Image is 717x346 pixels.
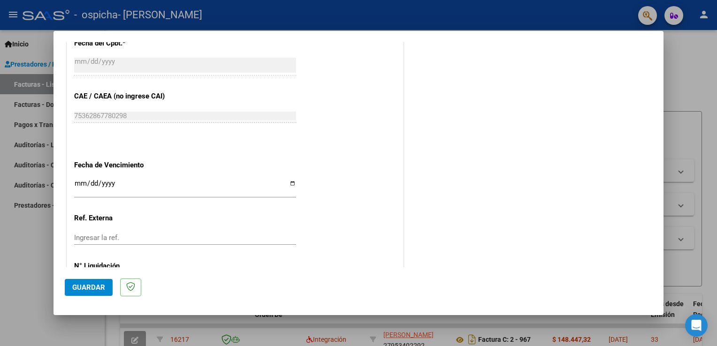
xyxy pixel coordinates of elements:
div: Open Intercom Messenger [685,314,708,337]
p: Fecha del Cpbt. [74,38,171,49]
p: Fecha de Vencimiento [74,160,171,171]
p: N° Liquidación [74,261,171,271]
button: Guardar [65,279,113,296]
p: CAE / CAEA (no ingrese CAI) [74,91,171,102]
span: Guardar [72,283,105,292]
p: Ref. Externa [74,213,171,224]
